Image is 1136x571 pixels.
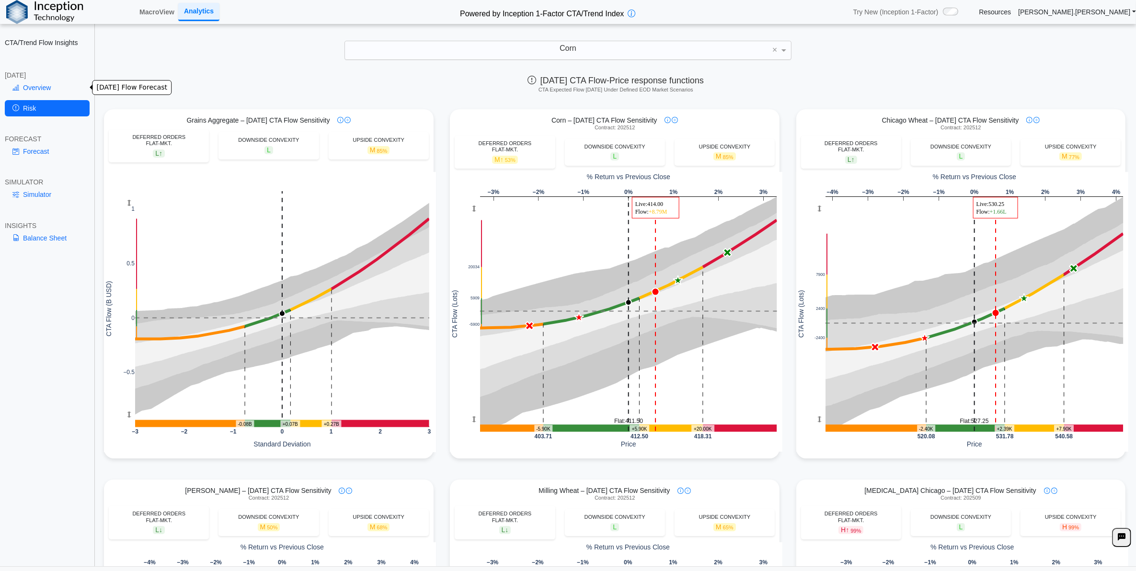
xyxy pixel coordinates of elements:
span: ↑ [500,156,504,163]
img: info-icon.svg [337,117,344,123]
a: Simulator [5,186,90,203]
a: Balance Sheet [5,230,90,246]
span: L [957,523,965,531]
div: DOWNSIDE CONVEXITY [223,514,314,520]
div: DEFERRED ORDERS FLAT-MKT. [114,511,204,523]
span: 85% [723,154,734,160]
span: 85% [377,148,387,154]
a: Forecast [5,143,90,160]
span: L [153,526,165,534]
a: Overview [5,80,90,96]
span: 68% [377,525,387,530]
img: plus-icon.svg [672,117,678,123]
span: 50% [267,525,277,530]
div: SIMULATOR [5,178,90,186]
span: 99% [850,528,861,534]
div: DOWNSIDE CONVEXITY [916,514,1006,520]
div: DEFERRED ORDERS FLAT-MKT. [459,140,550,153]
div: DOWNSIDE CONVEXITY [916,144,1006,150]
img: plus-icon.svg [344,117,351,123]
div: UPSIDE CONVEXITY [1025,144,1116,150]
span: Corn [560,44,576,52]
span: ↑ [851,156,855,163]
div: UPSIDE CONVEXITY [333,137,424,143]
img: info-icon.svg [339,488,345,494]
span: [PERSON_NAME] – [DATE] CTA Flow Sensitivity [185,486,331,495]
img: plus-icon.svg [1051,488,1057,494]
span: Contract: 202512 [249,495,289,501]
div: UPSIDE CONVEXITY [679,514,770,520]
span: Contract: 202512 [595,495,635,501]
img: info-icon.svg [1026,117,1033,123]
h5: CTA Expected Flow [DATE] Under Defined EOD Market Scenarios [101,87,1131,93]
div: [DATE] Flow Forecast [92,80,172,95]
span: Chicago Wheat – [DATE] CTA Flow Sensitivity [882,116,1019,125]
div: DOWNSIDE CONVEXITY [570,144,660,150]
span: L [264,146,273,154]
span: M [367,146,390,154]
span: 65% [723,525,734,530]
div: DOWNSIDE CONVEXITY [223,137,314,143]
span: ↑ [159,149,162,157]
span: M [713,523,736,531]
a: Analytics [178,3,219,21]
span: M [713,152,736,160]
span: L [610,523,619,531]
div: UPSIDE CONVEXITY [1025,514,1116,520]
img: info-icon.svg [1044,488,1050,494]
div: DEFERRED ORDERS FLAT-MKT. [806,140,896,153]
span: Contract: 202509 [941,495,981,501]
a: [PERSON_NAME].[PERSON_NAME] [1018,8,1136,16]
span: M [367,523,390,531]
div: FORECAST [5,135,90,143]
span: ↓ [159,526,162,534]
span: M [1059,152,1082,160]
span: ↑ [846,526,849,534]
span: M [258,523,280,531]
span: Milling Wheat – [DATE] CTA Flow Sensitivity [539,486,670,495]
span: L [153,149,165,158]
h2: Powered by Inception 1-Factor CTA/Trend Index [456,5,628,19]
span: [MEDICAL_DATA] Chicago – [DATE] CTA Flow Sensitivity [864,486,1036,495]
a: Resources [979,8,1011,16]
div: [DATE] [5,71,90,80]
span: H [1060,523,1081,531]
span: [DATE] CTA Flow-Price response functions [528,76,704,85]
h2: CTA/Trend Flow Insights [5,38,90,47]
span: L [957,152,965,160]
span: L [610,152,619,160]
span: Contract: 202512 [595,125,635,131]
a: Risk [5,100,90,116]
img: info-icon.svg [677,488,684,494]
span: 77% [1069,154,1079,160]
img: plus-icon.svg [1033,117,1040,123]
div: DEFERRED ORDERS FLAT-MKT. [114,134,204,147]
img: info-icon.svg [665,117,671,123]
span: L [845,156,857,164]
div: DEFERRED ORDERS FLAT-MKT. [806,511,896,523]
span: Try New (Inception 1-Factor) [853,8,939,16]
span: × [772,46,778,54]
img: plus-icon.svg [685,488,691,494]
a: MacroView [136,4,178,20]
div: INSIGHTS [5,221,90,230]
span: 53% [505,157,516,163]
div: UPSIDE CONVEXITY [679,144,770,150]
div: DOWNSIDE CONVEXITY [570,514,660,520]
div: DEFERRED ORDERS FLAT-MKT. [459,511,550,523]
img: plus-icon.svg [346,488,352,494]
span: H [838,526,863,534]
span: L [499,526,511,534]
span: Corn – [DATE] CTA Flow Sensitivity [551,116,657,125]
span: Grains Aggregate – [DATE] CTA Flow Sensitivity [186,116,330,125]
span: Clear value [771,41,779,59]
span: M [492,156,518,164]
span: ↓ [505,526,508,534]
div: UPSIDE CONVEXITY [333,514,424,520]
span: 99% [1068,525,1079,530]
span: Contract: 202512 [941,125,981,131]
